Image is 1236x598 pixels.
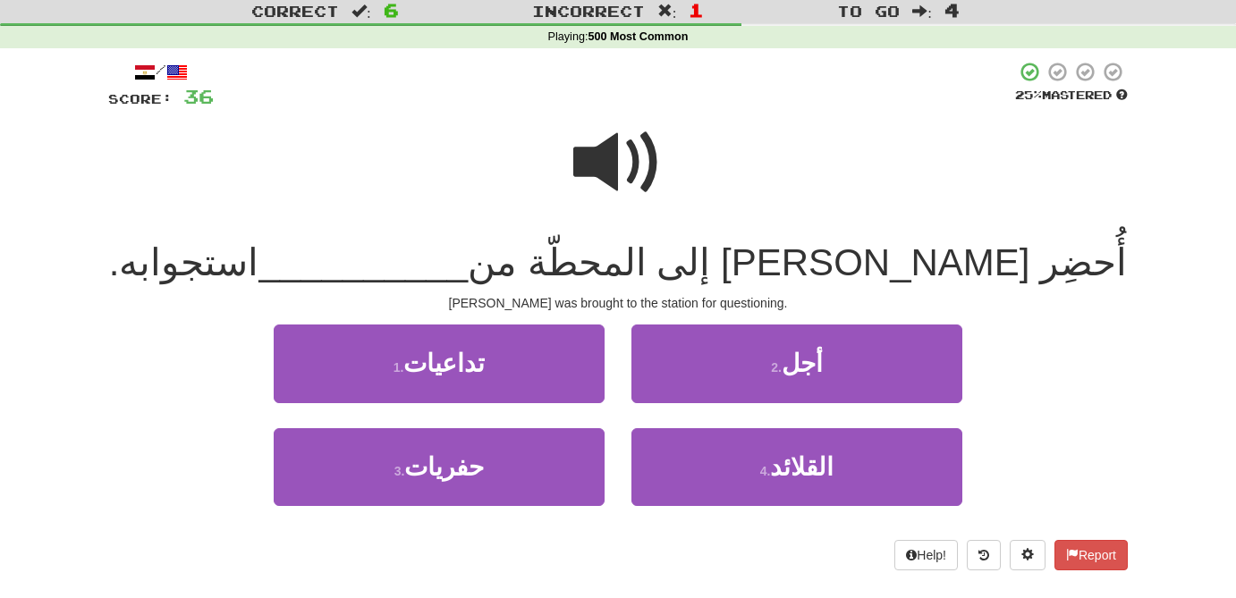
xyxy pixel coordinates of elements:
[1054,540,1128,570] button: Report
[394,464,405,478] small: 3 .
[394,360,404,375] small: 1 .
[108,91,173,106] span: Score:
[109,241,259,283] span: استجوابه.
[468,241,1127,283] span: أُحضِر [PERSON_NAME] إلى المحطّة من
[251,2,339,20] span: Correct
[404,453,484,481] span: حفريات
[1015,88,1042,102] span: 25 %
[403,350,485,377] span: تداعيات
[837,2,900,20] span: To go
[782,350,823,377] span: أجل
[351,4,371,19] span: :
[760,464,771,478] small: 4 .
[274,428,605,506] button: 3.حفريات
[108,294,1128,312] div: [PERSON_NAME] was brought to the station for questioning.
[912,4,932,19] span: :
[631,324,962,402] button: 2.أجل
[258,241,468,283] span: __________
[588,30,688,43] strong: 500 Most Common
[771,360,782,375] small: 2 .
[770,453,834,481] span: القلائد
[967,540,1001,570] button: Round history (alt+y)
[1015,88,1128,104] div: Mastered
[894,540,958,570] button: Help!
[657,4,677,19] span: :
[631,428,962,506] button: 4.القلائد
[183,85,214,107] span: 36
[108,61,214,83] div: /
[274,324,605,402] button: 1.تداعيات
[532,2,645,20] span: Incorrect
